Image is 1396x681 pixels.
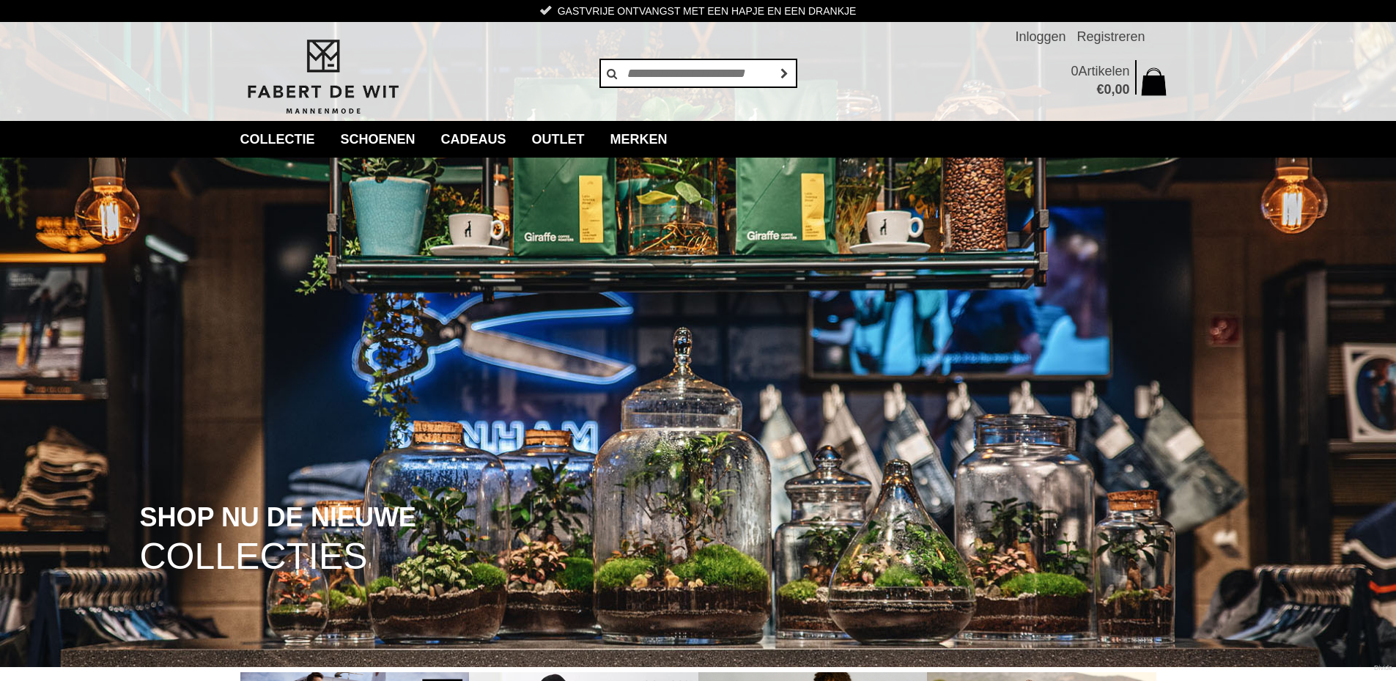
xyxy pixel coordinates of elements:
span: , [1111,82,1115,97]
a: collectie [229,121,326,158]
a: Cadeaus [430,121,517,158]
a: Divide [1374,659,1392,677]
span: 00 [1115,82,1129,97]
span: 0 [1104,82,1111,97]
a: Outlet [521,121,596,158]
a: Merken [599,121,679,158]
a: Registreren [1076,22,1145,51]
span: SHOP NU DE NIEUWE [140,504,416,531]
a: Schoenen [330,121,426,158]
span: 0 [1071,64,1078,78]
span: € [1096,82,1104,97]
span: Artikelen [1078,64,1129,78]
img: Fabert de Wit [240,37,405,117]
a: Inloggen [1015,22,1066,51]
span: COLLECTIES [140,538,368,575]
